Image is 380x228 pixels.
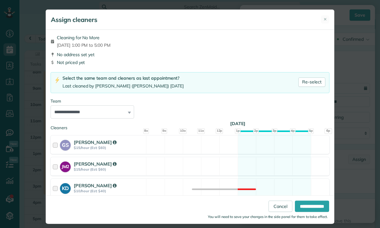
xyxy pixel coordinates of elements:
h5: Assign cleaners [51,15,97,24]
strong: JM2 [60,162,71,170]
div: Last cleaned by [PERSON_NAME] ([PERSON_NAME]) [DATE] [62,83,184,89]
span: [DATE] 1:00 PM to 5:00 PM [57,42,111,48]
small: You will need to save your changes in the side panel for them to take effect. [208,215,328,219]
strong: [PERSON_NAME] [74,183,117,188]
strong: $10/hour (Est: $40) [74,189,144,193]
div: Not priced yet [51,59,329,66]
a: Cancel [269,201,292,212]
strong: $15/hour (Est: $60) [74,146,144,150]
a: Re-select [298,77,325,87]
strong: GS [60,140,71,149]
div: No address set yet [51,51,329,58]
strong: [PERSON_NAME] [74,161,117,167]
span: ✕ [323,16,327,22]
strong: $15/hour (Est: $60) [74,167,144,172]
div: Select the same team and cleaners as last appointment? [62,75,184,82]
div: Team [51,98,329,104]
strong: [PERSON_NAME] [74,139,117,145]
img: lightning-bolt-icon-94e5364df696ac2de96d3a42b8a9ff6ba979493684c50e6bbbcda72601fa0d29.png [55,77,60,83]
strong: KD [60,183,71,192]
div: Cleaners [51,125,329,127]
span: Cleaning for No More [57,34,111,41]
